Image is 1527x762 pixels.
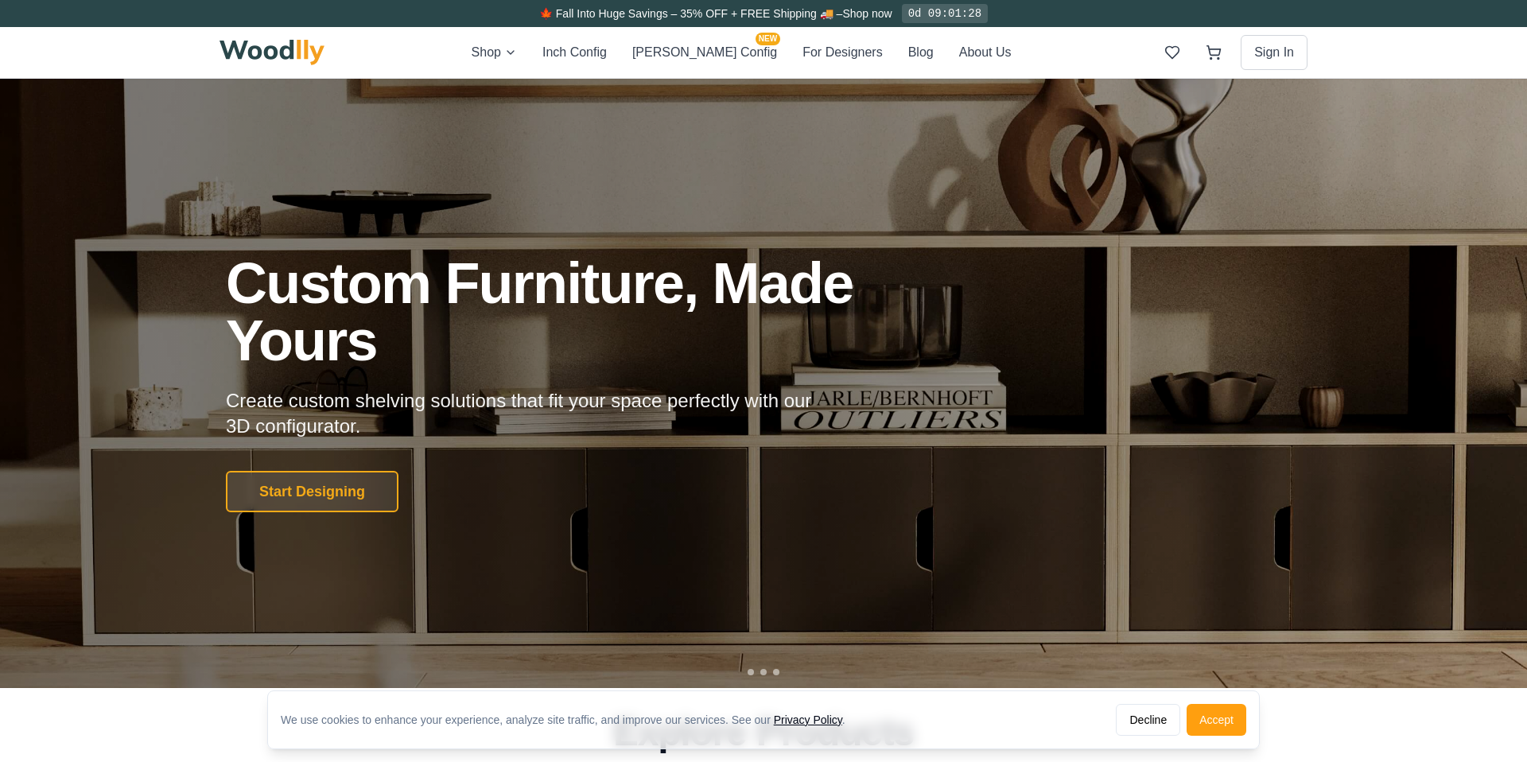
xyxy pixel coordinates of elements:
button: Blog [908,42,934,63]
div: We use cookies to enhance your experience, analyze site traffic, and improve our services. See our . [281,712,858,728]
button: Inch Config [542,42,607,63]
span: NEW [756,33,780,45]
h1: Custom Furniture, Made Yours [226,255,938,369]
button: [PERSON_NAME] ConfigNEW [632,42,777,63]
button: Shop [472,42,517,63]
button: Decline [1116,704,1180,736]
button: For Designers [802,42,882,63]
div: 0d 09:01:28 [902,4,988,23]
img: Woodlly [220,40,324,65]
button: About Us [959,42,1012,63]
a: Privacy Policy [774,713,842,726]
button: Accept [1187,704,1246,736]
span: 🍁 Fall Into Huge Savings – 35% OFF + FREE Shipping 🚚 – [539,7,842,20]
button: Sign In [1241,35,1307,70]
p: Create custom shelving solutions that fit your space perfectly with our 3D configurator. [226,388,837,439]
button: Start Designing [226,471,398,512]
a: Shop now [842,7,892,20]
